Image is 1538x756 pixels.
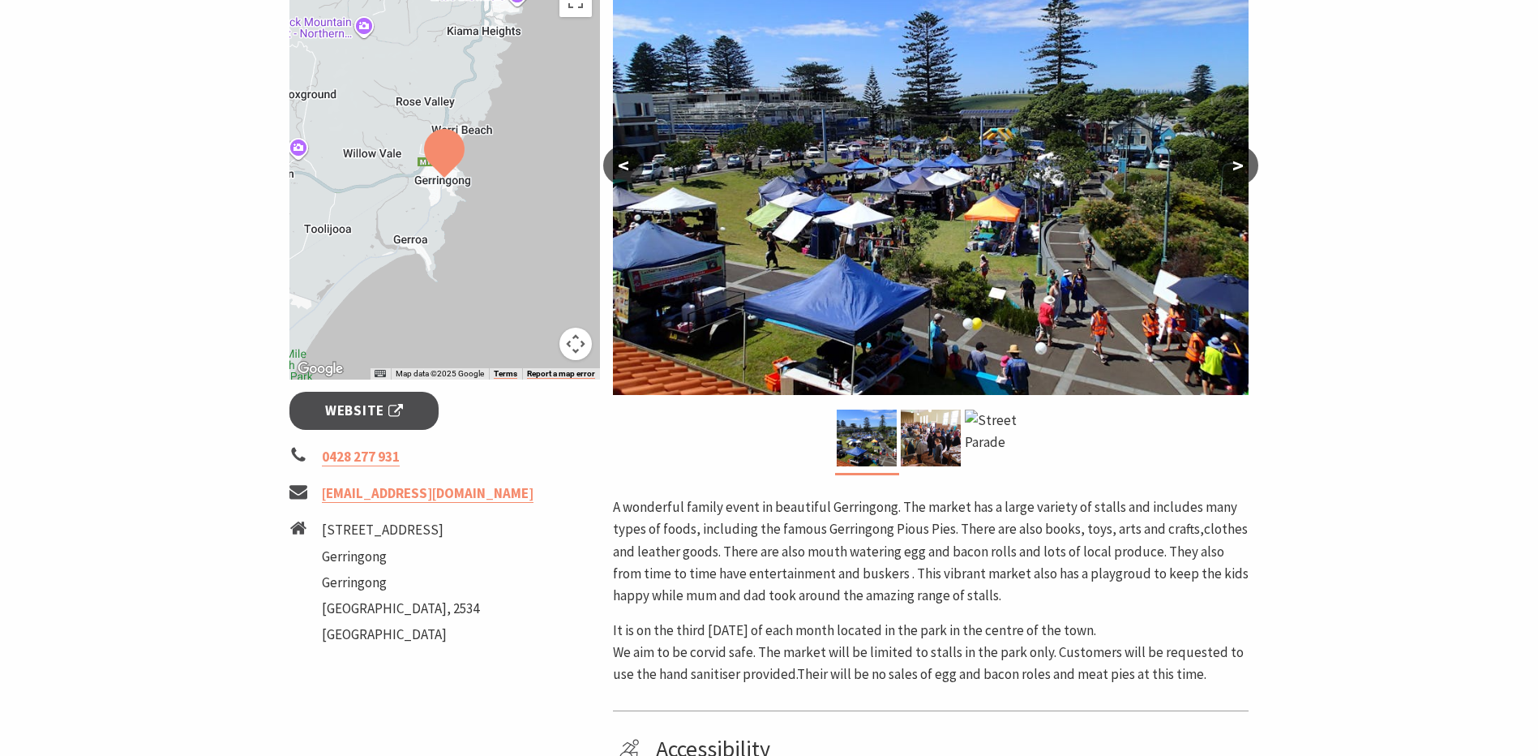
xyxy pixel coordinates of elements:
button: Keyboard shortcuts [375,368,386,380]
img: Google [293,359,347,380]
button: > [1218,146,1258,185]
a: [EMAIL_ADDRESS][DOMAIN_NAME] [322,484,533,503]
li: Gerringong [322,572,479,594]
span: Map data ©2025 Google [396,369,484,378]
a: Open this area in Google Maps (opens a new window) [293,359,347,380]
img: Christmas Market and Street Parade [837,410,897,466]
span: Website [325,400,403,422]
li: [GEOGRAPHIC_DATA] [322,624,479,646]
button: Map camera controls [559,328,592,360]
a: Website [289,392,439,430]
button: < [603,146,644,185]
li: [STREET_ADDRESS] [322,519,479,541]
a: 0428 277 931 [322,448,400,466]
a: Terms (opens in new tab) [494,369,517,379]
li: [GEOGRAPHIC_DATA], 2534 [322,598,479,620]
p: It is on the third [DATE] of each month located in the park in the centre of the town. We aim to ... [613,620,1249,686]
a: Report a map error [527,369,595,379]
li: Gerringong [322,546,479,568]
img: Street Parade [965,410,1025,466]
img: Gerringong Town Hall [901,410,961,466]
p: A wonderful family event in beautiful Gerringong. The market has a large variety of stalls and in... [613,496,1249,607]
